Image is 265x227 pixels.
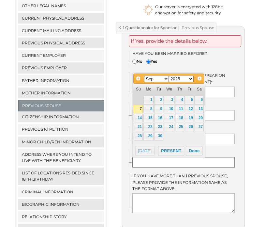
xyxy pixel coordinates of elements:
a: 29 [143,132,153,140]
a: 19 [185,114,194,122]
a: Previous Spouse [19,100,104,111]
a: 20 [195,114,204,122]
a: Current Mailing Address [18,25,104,36]
a: Mother Information [18,88,104,98]
a: 14 [134,114,143,122]
a: 18 [175,114,184,122]
a: Citizenship Information [18,111,104,122]
a: Previous Employer [18,62,104,73]
a: 23 [154,123,163,131]
button: Done [186,146,202,156]
div: If Yes, provide the details below. [129,35,242,47]
a: 7 [134,105,143,113]
span: Have you been married before? [132,51,207,56]
a: Previous K1 Petition [18,124,104,135]
a: 27 [195,123,204,131]
span: Friday [188,87,191,91]
a: List of locations resided since 18th birthday [18,168,104,185]
a: Father Information [18,75,104,86]
button: PRESENT [158,146,184,156]
a: 11 [175,105,184,113]
a: 3 [164,96,174,104]
a: 8 [143,105,153,113]
input: No [132,59,137,64]
h3: K-1 Questionnaire for Sponsor [116,23,216,33]
a: Previous Physical Address [18,38,104,48]
a: 15 [143,114,153,122]
span: Wednesday [166,87,172,91]
a: Prev [134,74,142,82]
span: Saturday [197,87,202,91]
label: No [132,58,142,64]
a: 2 [154,96,163,104]
span: Sunday [136,87,141,91]
a: Current Employer [18,50,104,61]
a: 5 [185,96,194,104]
label: Yes [146,58,157,64]
a: Current Physical Address [18,13,104,24]
a: 13 [195,105,204,113]
a: 28 [134,132,143,140]
span: Our server is encrypted with 128bit encryption for safety and security [155,4,224,16]
a: 1 [143,96,153,104]
button: [DATE] [135,146,155,156]
a: 25 [175,123,184,131]
span: Tuesday [156,87,161,91]
a: 24 [164,123,174,131]
span: Thursday [177,87,182,91]
span: Monday [146,87,151,91]
a: Address where you intend to live with the beneficiary [18,149,104,166]
a: 17 [164,114,174,122]
a: Criminal Information [18,186,104,197]
a: 9 [154,105,163,113]
a: 12 [185,105,194,113]
a: 26 [185,123,194,131]
a: 6 [195,96,204,104]
a: 21 [134,123,143,131]
a: 22 [143,123,153,131]
a: 30 [154,132,163,140]
a: Biographic Information [18,199,104,210]
a: Other Legal Names [18,0,104,11]
a: 4 [175,96,184,104]
a: Relationship Story [18,211,104,222]
a: 10 [164,105,174,113]
span: Prev [136,76,141,81]
span: Next [197,76,202,81]
span: IF you have more than 1 previous spouse, please provide the information same as the format above: [132,173,228,191]
input: Yes [146,59,151,64]
a: 16 [154,114,163,122]
span: Previous Spouse [177,25,214,30]
a: Next [196,74,203,82]
a: Minor Child/ren Information [18,137,104,147]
